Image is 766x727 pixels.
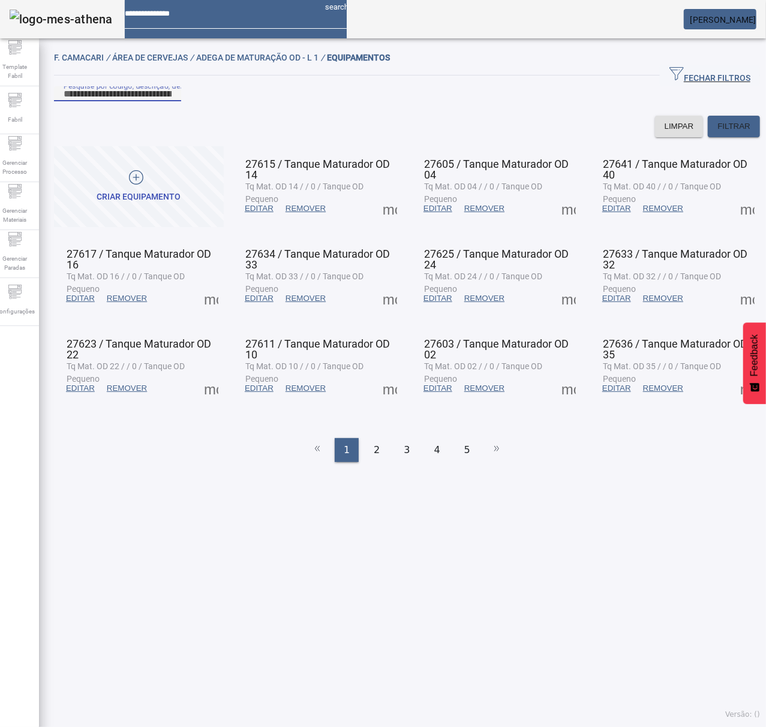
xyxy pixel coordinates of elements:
button: REMOVER [458,288,510,309]
span: 27634 / Tanque Maturador OD 33 [245,248,390,271]
span: REMOVER [464,292,504,304]
span: REMOVER [464,382,504,394]
img: logo-mes-athena [10,10,113,29]
div: CRIAR EQUIPAMENTO [97,191,181,203]
span: 27625 / Tanque Maturador OD 24 [424,248,569,271]
button: Mais [737,288,758,309]
button: EDITAR [239,198,280,219]
button: REMOVER [637,378,689,399]
button: REMOVER [101,378,153,399]
button: EDITAR [239,288,280,309]
span: FILTRAR [717,120,750,132]
button: REMOVER [637,198,689,219]
span: 4 [434,443,440,457]
span: REMOVER [286,382,326,394]
button: EDITAR [60,378,101,399]
button: EDITAR [60,288,101,309]
button: REMOVER [637,288,689,309]
span: 3 [404,443,410,457]
span: 27611 / Tanque Maturador OD 10 [245,337,390,361]
span: EDITAR [423,292,452,304]
button: REMOVER [458,198,510,219]
span: EDITAR [423,203,452,215]
button: Mais [379,198,401,219]
span: 27605 / Tanque Maturador OD 04 [424,158,569,181]
span: REMOVER [643,292,683,304]
span: 27636 / Tanque Maturador OD 35 [603,337,747,361]
button: Mais [737,378,758,399]
span: REMOVER [286,203,326,215]
span: EDITAR [66,382,95,394]
button: REMOVER [101,288,153,309]
button: EDITAR [417,198,458,219]
button: EDITAR [239,378,280,399]
span: 27615 / Tanque Maturador OD 14 [245,158,390,181]
button: CRIAR EQUIPAMENTO [54,146,224,227]
button: REMOVER [280,378,332,399]
span: REMOVER [107,292,147,304]
span: Área de Cervejas [112,53,196,62]
button: LIMPAR [655,116,704,137]
button: Mais [558,378,579,399]
span: 27623 / Tanque Maturador OD 22 [67,337,211,361]
span: 27603 / Tanque Maturador OD 02 [424,337,569,361]
button: EDITAR [596,378,637,399]
span: 27641 / Tanque Maturador OD 40 [603,158,747,181]
button: EDITAR [596,198,637,219]
button: EDITAR [417,288,458,309]
mat-label: Pesquise por código, descrição, descrição abreviada, capacidade ou ano de fabricação [64,82,357,90]
span: Versão: () [725,710,760,719]
span: REMOVER [107,382,147,394]
span: 27633 / Tanque Maturador OD 32 [603,248,747,271]
span: [PERSON_NAME] [690,15,756,25]
span: LIMPAR [665,120,694,132]
span: EQUIPAMENTOS [327,53,390,62]
span: EDITAR [245,292,274,304]
button: REMOVER [458,378,510,399]
button: Mais [200,378,222,399]
button: Feedback - Mostrar pesquisa [743,322,766,404]
span: 5 [464,443,470,457]
button: Mais [558,198,579,219]
span: REMOVER [643,382,683,394]
span: EDITAR [602,292,631,304]
span: REMOVER [643,203,683,215]
span: EDITAR [602,382,631,394]
span: EDITAR [602,203,631,215]
button: FECHAR FILTROS [660,65,760,86]
button: Mais [379,378,401,399]
button: EDITAR [596,288,637,309]
button: EDITAR [417,378,458,399]
em: / [106,53,110,62]
span: Fabril [4,111,26,128]
span: Feedback [749,334,760,376]
button: REMOVER [280,198,332,219]
span: EDITAR [423,382,452,394]
button: Mais [558,288,579,309]
button: Mais [200,288,222,309]
em: / [190,53,194,62]
span: F. Camacari [54,53,112,62]
span: FECHAR FILTROS [669,67,750,85]
em: / [321,53,325,62]
span: 2 [374,443,380,457]
button: FILTRAR [708,116,760,137]
button: REMOVER [280,288,332,309]
span: EDITAR [245,203,274,215]
span: EDITAR [245,382,274,394]
span: 27617 / Tanque Maturador OD 16 [67,248,211,271]
span: REMOVER [286,292,326,304]
span: Adega de Maturação OD - L 1 [196,53,327,62]
span: EDITAR [66,292,95,304]
button: Mais [379,288,401,309]
button: Mais [737,198,758,219]
span: REMOVER [464,203,504,215]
